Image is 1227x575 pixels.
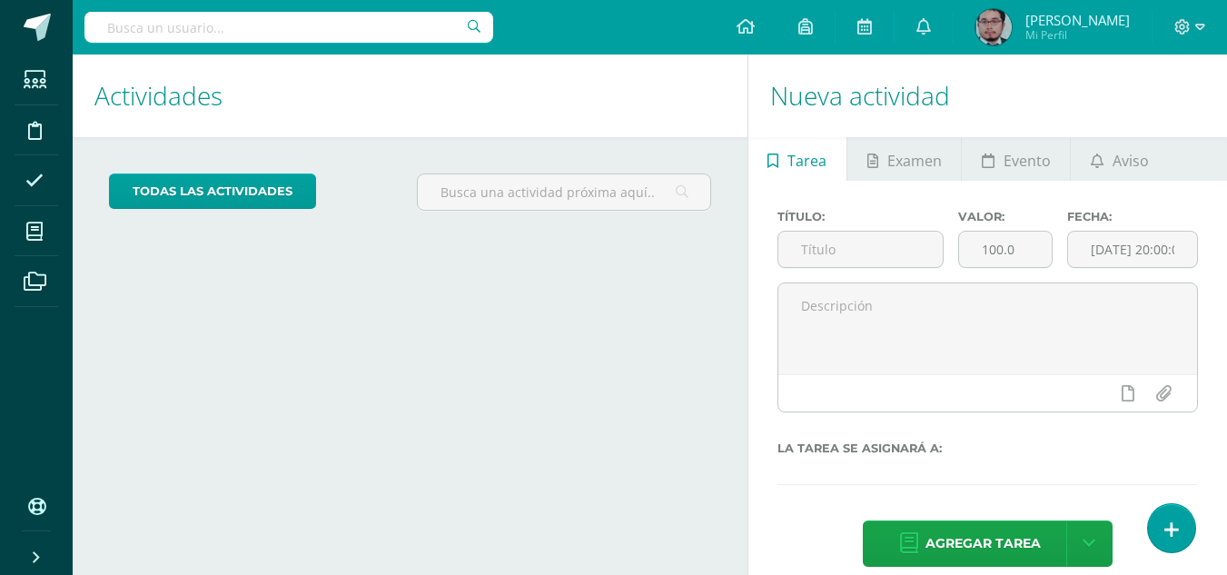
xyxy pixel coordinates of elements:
[958,210,1053,223] label: Valor:
[1068,232,1197,267] input: Fecha de entrega
[959,232,1052,267] input: Puntos máximos
[1004,139,1051,183] span: Evento
[1113,139,1149,183] span: Aviso
[787,139,826,183] span: Tarea
[770,55,1205,137] h1: Nueva actividad
[109,173,316,209] a: todas las Actividades
[925,521,1041,566] span: Agregar tarea
[1025,11,1130,29] span: [PERSON_NAME]
[962,137,1070,181] a: Evento
[777,210,945,223] label: Título:
[1067,210,1198,223] label: Fecha:
[418,174,709,210] input: Busca una actividad próxima aquí...
[94,55,726,137] h1: Actividades
[887,139,942,183] span: Examen
[975,9,1012,45] img: c79a8ee83a32926c67f9bb364e6b58c4.png
[847,137,961,181] a: Examen
[748,137,846,181] a: Tarea
[1025,27,1130,43] span: Mi Perfil
[778,232,944,267] input: Título
[84,12,493,43] input: Busca un usuario...
[777,441,1198,455] label: La tarea se asignará a:
[1071,137,1168,181] a: Aviso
